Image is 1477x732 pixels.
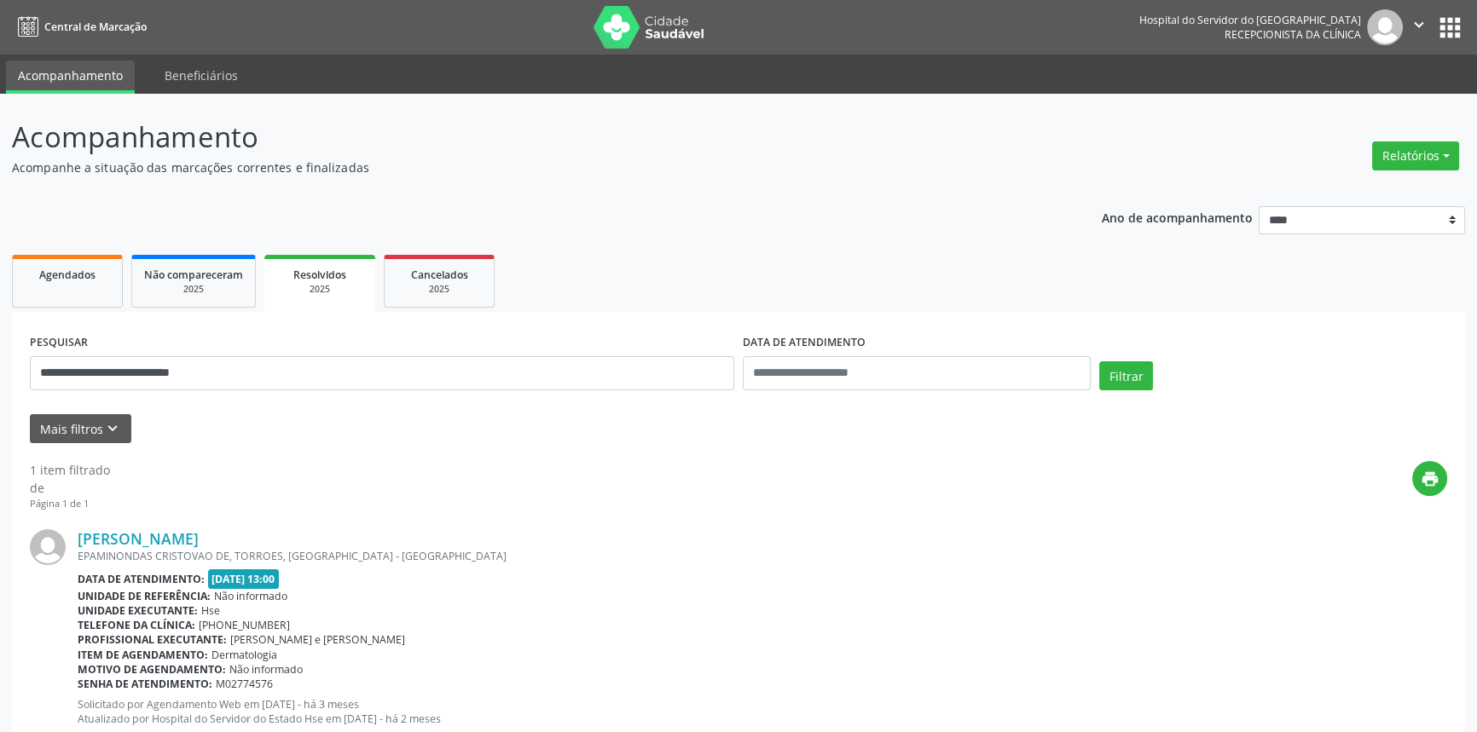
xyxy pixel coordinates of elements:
[201,603,220,618] span: Hse
[30,479,110,497] div: de
[12,116,1029,159] p: Acompanhamento
[12,159,1029,176] p: Acompanhe a situação das marcações correntes e finalizadas
[78,648,208,662] b: Item de agendamento:
[1225,27,1361,42] span: Recepcionista da clínica
[1367,9,1403,45] img: img
[1421,470,1439,488] i: print
[153,61,250,90] a: Beneficiários
[1372,141,1459,170] button: Relatórios
[216,677,273,691] span: M02774576
[1410,15,1428,34] i: 
[78,697,1447,726] p: Solicitado por Agendamento Web em [DATE] - há 3 meses Atualizado por Hospital do Servidor do Esta...
[44,20,147,34] span: Central de Marcação
[30,529,66,565] img: img
[30,414,131,444] button: Mais filtroskeyboard_arrow_down
[1435,13,1465,43] button: apps
[12,13,147,41] a: Central de Marcação
[208,569,280,589] span: [DATE] 13:00
[199,618,290,632] span: [PHONE_NUMBER]
[30,330,88,356] label: PESQUISAR
[144,283,243,296] div: 2025
[276,283,363,296] div: 2025
[103,419,122,438] i: keyboard_arrow_down
[78,549,1447,563] div: EPAMINONDAS CRISTOVAO DE, TORROES, [GEOGRAPHIC_DATA] - [GEOGRAPHIC_DATA]
[230,632,405,647] span: [PERSON_NAME] e [PERSON_NAME]
[411,268,468,282] span: Cancelados
[78,618,195,632] b: Telefone da clínica:
[78,572,205,586] b: Data de atendimento:
[144,268,243,282] span: Não compareceram
[78,677,212,691] b: Senha de atendimento:
[229,662,303,677] span: Não informado
[78,529,199,548] a: [PERSON_NAME]
[1403,9,1435,45] button: 
[1139,13,1361,27] div: Hospital do Servidor do [GEOGRAPHIC_DATA]
[6,61,135,94] a: Acompanhamento
[1099,361,1153,390] button: Filtrar
[293,268,346,282] span: Resolvidos
[30,461,110,479] div: 1 item filtrado
[78,662,226,677] b: Motivo de agendamento:
[211,648,277,662] span: Dermatologia
[743,330,866,356] label: DATA DE ATENDIMENTO
[78,632,227,647] b: Profissional executante:
[30,497,110,511] div: Página 1 de 1
[78,603,198,618] b: Unidade executante:
[39,268,96,282] span: Agendados
[1412,461,1447,496] button: print
[78,589,211,603] b: Unidade de referência:
[1102,206,1253,228] p: Ano de acompanhamento
[214,589,287,603] span: Não informado
[397,283,482,296] div: 2025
